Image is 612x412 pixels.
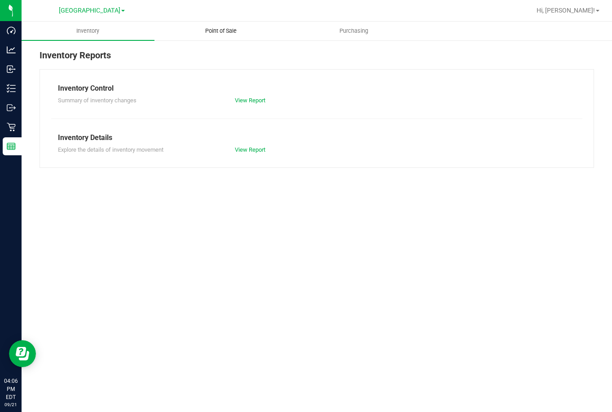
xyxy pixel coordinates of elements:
span: Explore the details of inventory movement [58,146,163,153]
span: Inventory [64,27,111,35]
a: View Report [235,97,265,104]
span: Point of Sale [193,27,249,35]
span: Purchasing [327,27,380,35]
inline-svg: Dashboard [7,26,16,35]
div: Inventory Details [58,132,576,143]
div: Inventory Reports [40,48,594,69]
inline-svg: Retail [7,123,16,131]
a: View Report [235,146,265,153]
span: Hi, [PERSON_NAME]! [537,7,595,14]
inline-svg: Analytics [7,45,16,54]
a: Purchasing [287,22,420,40]
inline-svg: Inbound [7,65,16,74]
span: [GEOGRAPHIC_DATA] [59,7,120,14]
iframe: Resource center [9,340,36,367]
span: Summary of inventory changes [58,97,136,104]
div: Inventory Control [58,83,576,94]
a: Inventory [22,22,154,40]
a: Point of Sale [154,22,287,40]
inline-svg: Inventory [7,84,16,93]
p: 04:06 PM EDT [4,377,18,401]
inline-svg: Reports [7,142,16,151]
p: 09/21 [4,401,18,408]
inline-svg: Outbound [7,103,16,112]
